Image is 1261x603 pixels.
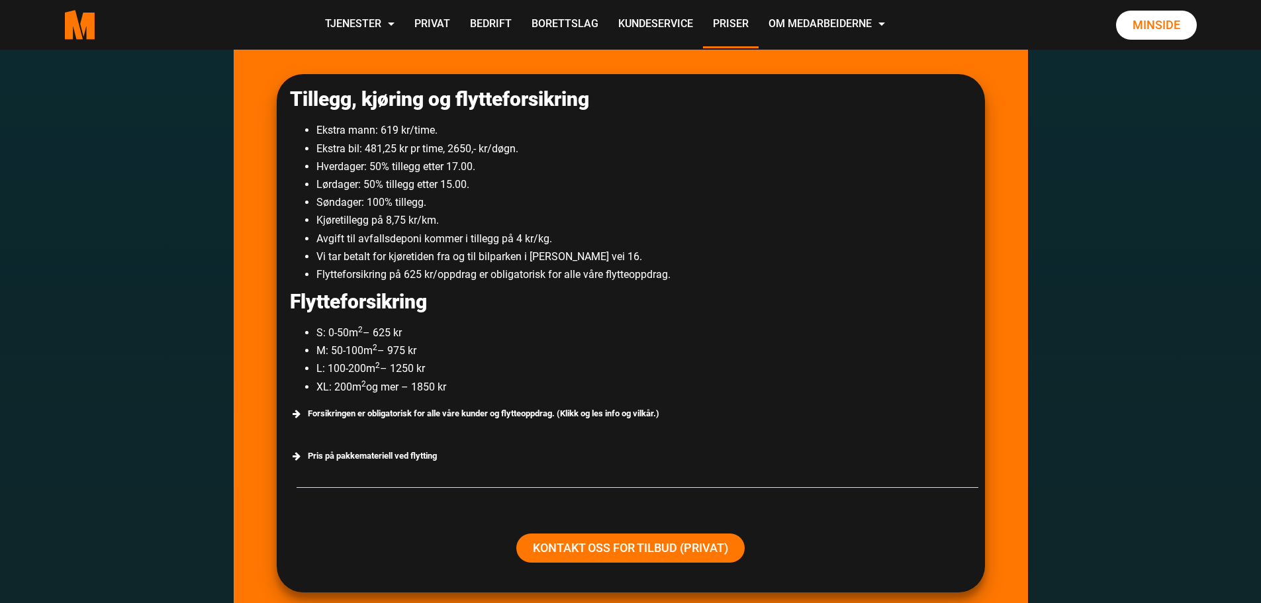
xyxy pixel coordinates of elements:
[316,193,972,211] li: Søndager: 100% tillegg.
[1116,11,1197,40] a: Minside
[290,402,972,425] div: Forsikringen er obligatorisk for alle våre kunder og flytteoppdrag. (Klikk og les info og vilkår.)
[460,1,522,48] a: Bedrift
[516,533,745,563] a: Kontakt oss for tilbud (Privat)
[358,325,363,334] sup: 2
[404,1,460,48] a: Privat
[759,1,895,48] a: Om Medarbeiderne
[316,121,972,139] li: Ekstra mann: 619 kr/time.
[316,230,972,248] li: Avgift til avfallsdeponi kommer i tillegg på 4 kr/kg.
[608,1,703,48] a: Kundeservice
[316,140,972,158] li: Ekstra bil: 481,25 kr pr time, 2650,- kr/døgn.
[316,378,972,396] li: XL: 200m og mer – 1850 kr
[316,265,972,283] li: Flytteforsikring på 625 kr/oppdrag er obligatorisk for alle våre flytteoppdrag.
[316,324,972,342] li: S: 0-50m – 625 kr
[315,1,404,48] a: Tjenester
[373,343,377,352] sup: 2
[316,211,972,229] li: Kjøretillegg på 8,75 kr/km.
[703,1,759,48] a: Priser
[361,379,366,389] sup: 2
[290,87,972,111] p: Tillegg, kjøring og flytteforsikring
[290,290,972,314] p: Flytteforsikring
[316,248,972,265] li: Vi tar betalt for kjøretiden fra og til bilparken i [PERSON_NAME] vei 16.
[316,342,972,359] li: M: 50-100m – 975 kr
[316,359,972,377] li: L: 100-200m – 1250 kr
[522,1,608,48] a: Borettslag
[290,445,972,467] div: Pris på pakkemateriell ved flytting
[316,158,972,175] li: Hverdager: 50% tillegg etter 17.00.
[316,175,972,193] li: Lørdager: 50% tillegg etter 15.00.
[375,361,380,370] sup: 2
